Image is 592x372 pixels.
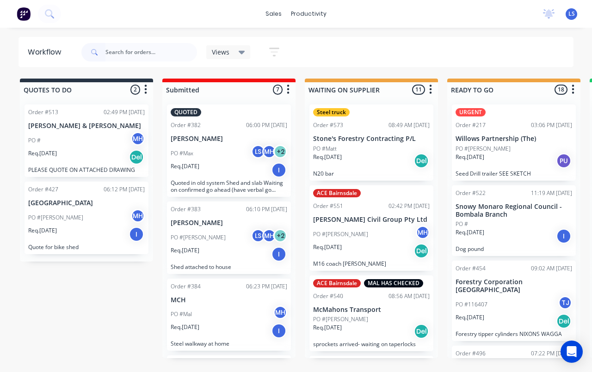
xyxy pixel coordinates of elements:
[28,244,145,250] p: Quote for bike shed
[171,282,201,291] div: Order #384
[171,135,287,143] p: [PERSON_NAME]
[167,201,291,274] div: Order #38306:10 PM [DATE][PERSON_NAME]PO #[PERSON_NAME]LSMH+2Req.[DATE]IShed attached to house
[129,227,144,242] div: I
[313,108,350,116] div: Steel truck
[28,185,58,194] div: Order #427
[388,121,430,129] div: 08:49 AM [DATE]
[309,185,433,271] div: ACE BairnsdaleOrder #55102:42 PM [DATE][PERSON_NAME] Civil Group Pty LtdPO #[PERSON_NAME]MHReq.[D...
[28,122,145,130] p: [PERSON_NAME] & [PERSON_NAME]
[171,205,201,213] div: Order #383
[313,341,430,348] p: sprockets arrived- waiting on taperlocks
[456,203,572,219] p: Snowy Monaro Regional Council - Bombala Branch
[28,199,145,207] p: [GEOGRAPHIC_DATA]
[25,104,148,177] div: Order #51302:49 PM [DATE][PERSON_NAME] & [PERSON_NAME]PO #MHReq.[DATE]DelPLEASE QUOTE ON ATTACHED...
[452,104,576,181] div: URGENTOrder #21703:06 PM [DATE]Willows Partnership (The)PO #[PERSON_NAME]Req.[DATE]PUSeed Drill t...
[414,244,429,258] div: Del
[313,323,342,332] p: Req. [DATE]
[104,185,145,194] div: 06:12 PM [DATE]
[452,185,576,256] div: Order #52211:19 AM [DATE]Snowy Monaro Regional Council - Bombala BranchPO #Req.[DATE]IDog pound
[171,246,199,255] p: Req. [DATE]
[171,121,201,129] div: Order #382
[28,166,145,173] p: PLEASE QUOTE ON ATTACHED DRAWING
[167,279,291,351] div: Order #38406:23 PM [DATE]MCHPO #MalMHReq.[DATE]ISteel walkway at home
[313,216,430,224] p: [PERSON_NAME] Civil Group Pty Ltd
[273,305,287,319] div: MH
[313,170,430,177] p: N20 bar
[313,292,343,300] div: Order #540
[456,330,572,337] p: Forestry tipper cylinders NIXONS WAGGA
[28,213,83,222] p: PO #[PERSON_NAME]
[456,300,487,309] p: PO #116407
[456,153,484,161] p: Req. [DATE]
[456,220,468,228] p: PO #
[17,7,31,21] img: Factory
[313,189,361,197] div: ACE Bairnsdale
[556,153,571,168] div: PU
[105,43,197,61] input: Search for orders...
[262,145,276,159] div: MH
[246,282,287,291] div: 06:23 PM [DATE]
[414,153,429,168] div: Del
[456,170,572,177] p: Seed Drill trailer SEE SKETCH
[456,108,486,116] div: URGENT
[558,296,572,310] div: TJ
[271,247,286,262] div: I
[171,310,192,318] p: PO #Mal
[28,108,58,116] div: Order #513
[271,163,286,177] div: I
[246,121,287,129] div: 06:00 PM [DATE]
[104,108,145,116] div: 02:49 PM [DATE]
[456,245,572,252] p: Dog pound
[531,189,572,197] div: 11:19 AM [DATE]
[271,323,286,338] div: I
[416,226,430,239] div: MH
[456,189,486,197] div: Order #522
[456,264,486,273] div: Order #454
[171,219,287,227] p: [PERSON_NAME]
[131,209,145,223] div: MH
[556,229,571,244] div: I
[531,349,572,358] div: 07:22 PM [DATE]
[313,315,368,323] p: PO #[PERSON_NAME]
[246,205,287,213] div: 06:10 PM [DATE]
[171,108,201,116] div: QUOTED
[456,121,486,129] div: Order #217
[456,278,572,294] p: Forestry Corporation [GEOGRAPHIC_DATA]
[456,349,486,358] div: Order #496
[456,228,484,237] p: Req. [DATE]
[531,121,572,129] div: 03:06 PM [DATE]
[171,162,199,171] p: Req. [DATE]
[28,226,57,235] p: Req. [DATE]
[388,202,430,210] div: 02:42 PM [DATE]
[561,341,583,363] div: Open Intercom Messenger
[313,260,430,267] p: M16 coach [PERSON_NAME]
[414,324,429,339] div: Del
[28,136,41,145] p: PO #
[28,47,66,58] div: Workflow
[364,279,423,287] div: MAL HAS CHECKED
[262,229,276,243] div: MH
[313,230,368,238] p: PO #[PERSON_NAME]
[167,104,291,197] div: QUOTEDOrder #38206:00 PM [DATE][PERSON_NAME]PO #MaxLSMH+2Req.[DATE]IQuoted in old system Shed and...
[131,132,145,146] div: MH
[171,149,193,158] p: PO #Max
[171,296,287,304] p: MCH
[309,104,433,181] div: Steel truckOrder #57308:49 AM [DATE]Stone's Forestry Contracting P/LPO #MattReq.[DATE]DelN20 bar
[251,145,265,159] div: LS
[171,233,226,242] p: PO #[PERSON_NAME]
[456,313,484,322] p: Req. [DATE]
[129,150,144,165] div: Del
[388,292,430,300] div: 08:56 AM [DATE]
[171,323,199,331] p: Req. [DATE]
[456,145,511,153] p: PO #[PERSON_NAME]
[452,261,576,341] div: Order #45409:02 AM [DATE]Forestry Corporation [GEOGRAPHIC_DATA]PO #116407TJReq.[DATE]DelForestry ...
[171,263,287,270] p: Shed attached to house
[313,202,343,210] div: Order #551
[531,264,572,273] div: 09:02 AM [DATE]
[313,279,361,287] div: ACE Bairnsdale
[313,306,430,314] p: McMahons Transport
[568,10,575,18] span: LS
[171,340,287,347] p: Steel walkway at home
[556,314,571,329] div: Del
[261,7,286,21] div: sales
